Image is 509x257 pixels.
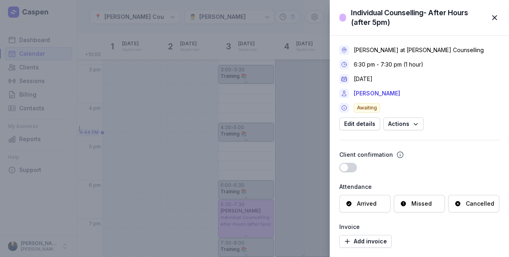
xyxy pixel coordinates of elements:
div: Invoice [339,222,499,232]
a: [PERSON_NAME] [354,89,400,98]
div: [DATE] [354,75,373,83]
div: Arrived [357,200,377,208]
span: Edit details [344,119,375,129]
div: 6:30 pm - 7:30 pm (1 hour) [354,61,423,69]
div: Cancelled [466,200,494,208]
div: Attendance [339,182,499,192]
div: Client confirmation [339,150,393,160]
div: Missed [411,200,432,208]
div: [PERSON_NAME] at [PERSON_NAME] Counselling [354,46,484,54]
span: Awaiting [354,103,380,113]
span: Actions [388,119,419,129]
button: Actions [383,117,424,130]
button: Edit details [339,117,380,130]
div: Individual Counselling- After Hours (after 5pm) [351,8,485,27]
span: Add invoice [344,237,387,246]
